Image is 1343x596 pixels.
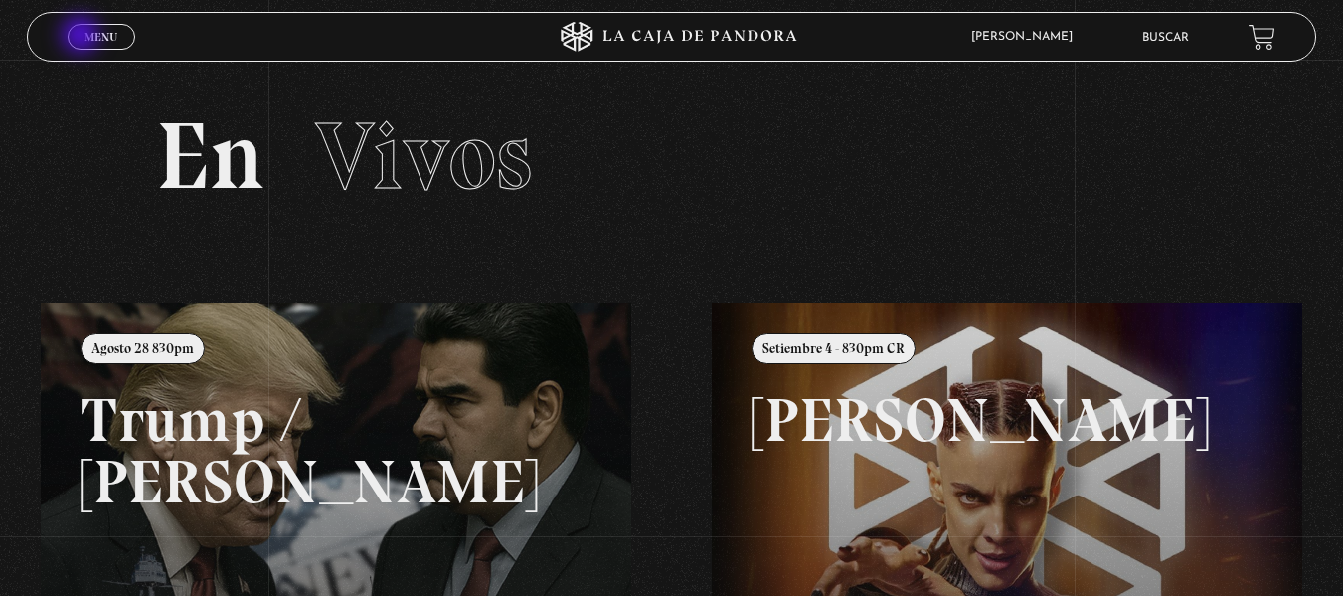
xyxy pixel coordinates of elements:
[1249,23,1275,50] a: View your shopping cart
[84,31,117,43] span: Menu
[961,31,1092,43] span: [PERSON_NAME]
[315,99,532,213] span: Vivos
[156,109,1188,204] h2: En
[1142,32,1189,44] a: Buscar
[78,48,124,62] span: Cerrar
